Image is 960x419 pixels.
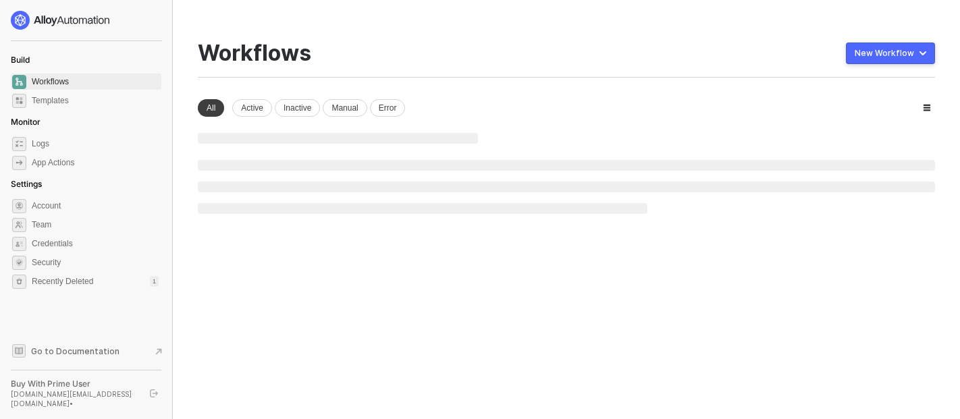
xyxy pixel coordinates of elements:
[12,344,26,358] span: documentation
[11,117,41,127] span: Monitor
[12,94,26,108] span: marketplace
[12,137,26,151] span: icon-logs
[12,75,26,89] span: dashboard
[12,275,26,289] span: settings
[11,179,42,189] span: Settings
[32,254,159,271] span: Security
[275,99,320,117] div: Inactive
[150,389,158,397] span: logout
[12,218,26,232] span: team
[198,40,311,66] div: Workflows
[32,157,74,169] div: App Actions
[198,99,224,117] div: All
[32,198,159,214] span: Account
[32,136,159,152] span: Logs
[32,276,93,287] span: Recently Deleted
[32,217,159,233] span: Team
[12,156,26,170] span: icon-app-actions
[150,276,159,287] div: 1
[11,11,111,30] img: logo
[855,48,914,59] div: New Workflow
[12,237,26,251] span: credentials
[32,235,159,252] span: Credentials
[323,99,367,117] div: Manual
[11,55,30,65] span: Build
[32,92,159,109] span: Templates
[11,379,138,389] div: Buy With Prime User
[846,43,935,64] button: New Workflow
[370,99,406,117] div: Error
[12,256,26,270] span: security
[11,11,161,30] a: logo
[232,99,272,117] div: Active
[11,389,138,408] div: [DOMAIN_NAME][EMAIL_ADDRESS][DOMAIN_NAME] •
[31,345,119,357] span: Go to Documentation
[32,74,159,90] span: Workflows
[152,345,165,358] span: document-arrow
[12,199,26,213] span: settings
[11,343,162,359] a: Knowledge Base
